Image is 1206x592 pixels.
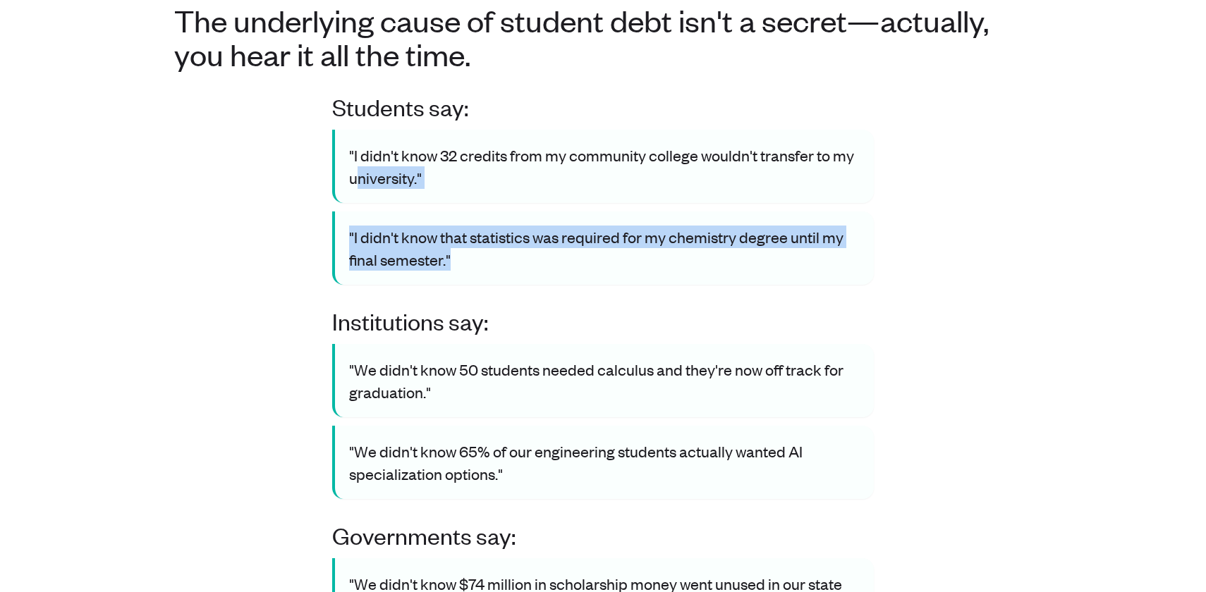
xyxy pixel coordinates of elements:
h3: Students say: [332,93,874,121]
p: "I didn't know 32 credits from my community college wouldn't transfer to my university." [349,144,860,189]
p: "I didn't know that statistics was required for my chemistry degree until my final semester." [349,226,860,271]
p: "We didn't know 65% of our engineering students actually wanted AI specialization options." [349,440,860,485]
h2: The underlying cause of student debt isn't a secret—actually, you hear it all the time. [174,3,1032,70]
p: "We didn't know 50 students needed calculus and they're now off track for graduation." [349,358,860,403]
h3: Governments say: [332,522,874,550]
h3: Institutions say: [332,307,874,335]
